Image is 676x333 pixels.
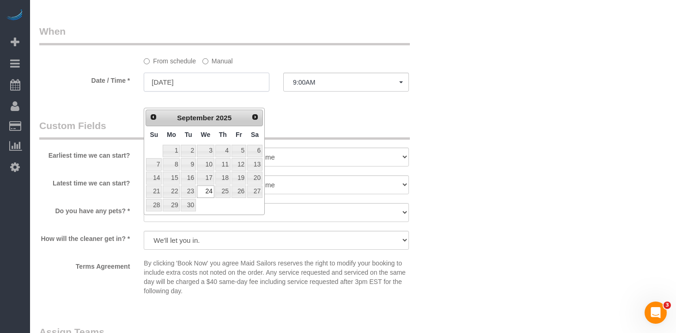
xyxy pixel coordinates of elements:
[197,185,214,198] a: 24
[32,259,137,271] label: Terms Agreement
[163,172,180,184] a: 15
[167,131,176,138] span: Monday
[147,111,160,124] a: Prev
[219,131,227,138] span: Thursday
[146,199,162,211] a: 28
[6,9,24,22] img: Automaid Logo
[231,185,246,198] a: 26
[144,58,150,64] input: From schedule
[215,172,231,184] a: 18
[185,131,192,138] span: Tuesday
[32,231,137,243] label: How will the cleaner get in? *
[181,158,195,171] a: 9
[251,113,259,121] span: Next
[146,172,162,184] a: 14
[181,199,195,211] a: 30
[146,158,162,171] a: 7
[146,185,162,198] a: 21
[181,145,195,157] a: 2
[150,131,158,138] span: Sunday
[197,145,214,157] a: 3
[202,58,208,64] input: Manual
[32,175,137,188] label: Latest time we can start?
[144,259,409,296] p: By clicking 'Book Now' you agree Maid Sailors reserves the right to modify your booking to includ...
[215,158,231,171] a: 11
[231,172,246,184] a: 19
[664,302,671,309] span: 3
[144,73,269,92] input: MM/DD/YYYY
[202,53,233,66] label: Manual
[247,172,262,184] a: 20
[150,113,157,121] span: Prev
[215,145,231,157] a: 4
[197,158,214,171] a: 10
[177,114,214,122] span: September
[197,172,214,184] a: 17
[32,73,137,85] label: Date / Time *
[163,199,180,211] a: 29
[163,158,180,171] a: 8
[181,172,195,184] a: 16
[163,185,180,198] a: 22
[236,131,242,138] span: Friday
[39,119,410,140] legend: Custom Fields
[32,148,137,160] label: Earliest time we can start?
[247,145,262,157] a: 6
[231,145,246,157] a: 5
[231,158,246,171] a: 12
[201,131,211,138] span: Wednesday
[247,185,262,198] a: 27
[39,25,410,45] legend: When
[215,185,231,198] a: 25
[249,111,262,124] a: Next
[293,79,399,86] span: 9:00AM
[163,145,180,157] a: 1
[32,203,137,216] label: Do you have any pets? *
[247,158,262,171] a: 13
[216,114,231,122] span: 2025
[645,302,667,324] iframe: Intercom live chat
[283,73,409,92] button: 9:00AM
[144,53,196,66] label: From schedule
[251,131,259,138] span: Saturday
[181,185,195,198] a: 23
